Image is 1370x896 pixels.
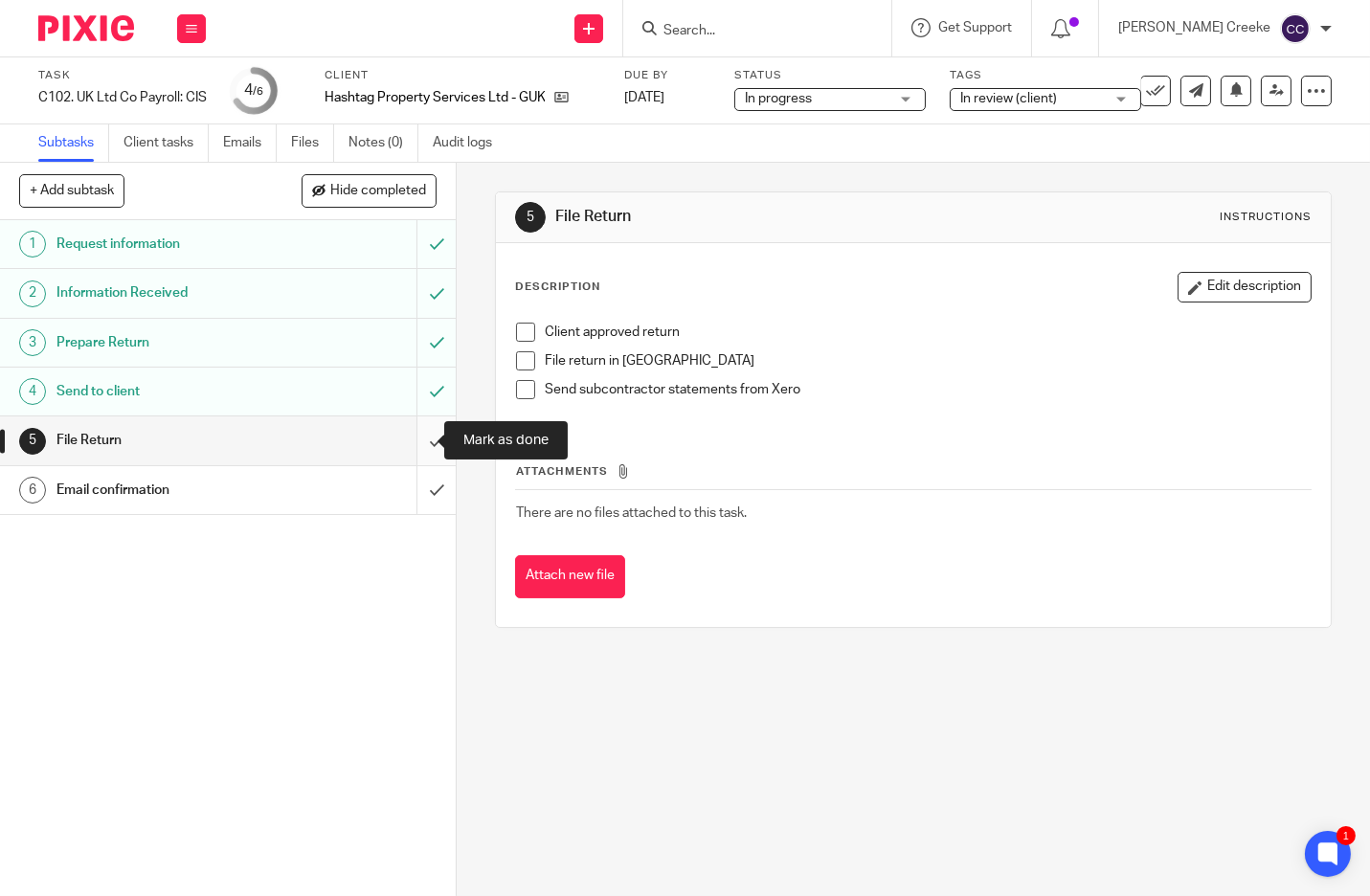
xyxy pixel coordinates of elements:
img: Pixie [38,15,134,41]
input: Search [662,23,834,40]
div: Instructions [1220,210,1312,225]
button: Edit description [1178,272,1312,302]
span: In progress [745,92,812,105]
label: Client [325,68,600,83]
p: Hashtag Property Services Ltd - GUK2450 [325,88,545,107]
h1: File Return [56,426,284,455]
span: In review (client) [960,92,1057,105]
label: Task [38,68,207,83]
a: Files [291,124,334,162]
div: 5 [19,428,46,455]
span: Hide completed [330,184,426,199]
h1: Send to client [56,377,284,406]
div: 4 [244,79,263,101]
a: Notes (0) [348,124,418,162]
div: 4 [19,378,46,405]
p: File return in [GEOGRAPHIC_DATA] [545,351,1312,370]
label: Due by [624,68,710,83]
p: [PERSON_NAME] Creeke [1118,18,1270,37]
label: Status [734,68,926,83]
a: Client tasks [124,124,209,162]
h1: Information Received [56,279,284,307]
div: 3 [19,329,46,356]
a: Audit logs [433,124,506,162]
span: [DATE] [624,91,664,104]
h1: Prepare Return [56,328,284,357]
a: Emails [223,124,277,162]
button: + Add subtask [19,174,124,207]
div: 5 [515,202,546,233]
span: Get Support [938,21,1012,34]
div: 6 [19,477,46,504]
p: Send subcontractor statements from Xero [545,380,1312,399]
div: 1 [19,231,46,258]
span: There are no files attached to this task. [516,506,747,520]
h1: Email confirmation [56,476,284,504]
h1: File Return [555,207,954,227]
img: svg%3E [1280,13,1311,44]
div: 1 [1336,826,1356,845]
label: Tags [950,68,1141,83]
button: Hide completed [302,174,437,207]
div: 2 [19,280,46,307]
a: Subtasks [38,124,109,162]
div: C102. UK Ltd Co Payroll: CIS [38,88,207,107]
h1: Request information [56,230,284,258]
small: /6 [253,86,263,97]
span: Attachments [516,466,608,477]
button: Attach new file [515,555,625,598]
p: Client approved return [545,323,1312,342]
p: Description [515,280,600,295]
